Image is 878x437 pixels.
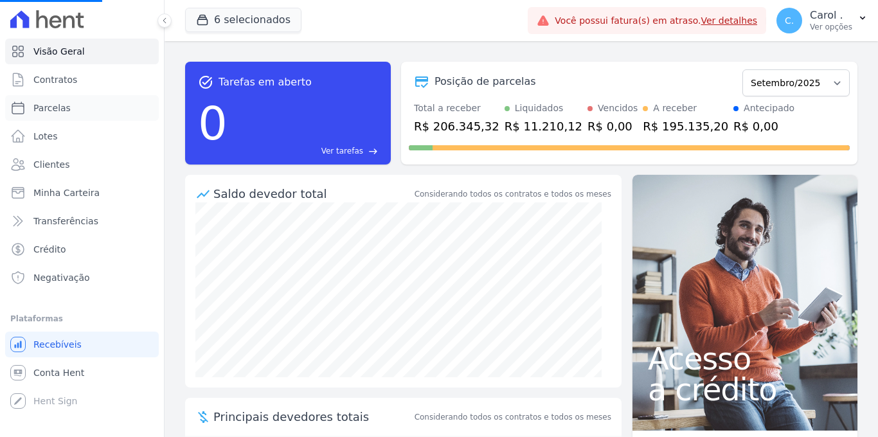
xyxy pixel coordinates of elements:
a: Ver tarefas east [233,145,378,157]
span: Transferências [33,215,98,227]
div: Antecipado [744,102,794,115]
a: Lotes [5,123,159,149]
div: R$ 195.135,20 [643,118,728,135]
a: Recebíveis [5,332,159,357]
a: Negativação [5,265,159,290]
a: Crédito [5,236,159,262]
div: A receber [653,102,697,115]
div: Vencidos [598,102,638,115]
span: a crédito [648,374,842,405]
span: Visão Geral [33,45,85,58]
button: 6 selecionados [185,8,301,32]
div: Total a receber [414,102,499,115]
a: Parcelas [5,95,159,121]
span: east [368,147,378,156]
a: Minha Carteira [5,180,159,206]
div: 0 [198,90,228,157]
div: Plataformas [10,311,154,326]
div: Liquidados [515,102,564,115]
span: Lotes [33,130,58,143]
span: Recebíveis [33,338,82,351]
span: Clientes [33,158,69,171]
span: Ver tarefas [321,145,363,157]
a: Contratos [5,67,159,93]
span: Crédito [33,243,66,256]
a: Clientes [5,152,159,177]
a: Conta Hent [5,360,159,386]
span: Conta Hent [33,366,84,379]
span: Parcelas [33,102,71,114]
p: Carol . [810,9,852,22]
div: R$ 11.210,12 [505,118,582,135]
span: task_alt [198,75,213,90]
span: Você possui fatura(s) em atraso. [555,14,757,28]
span: Negativação [33,271,90,284]
div: R$ 0,00 [733,118,794,135]
span: Contratos [33,73,77,86]
span: Acesso [648,343,842,374]
span: Minha Carteira [33,186,100,199]
span: Tarefas em aberto [219,75,312,90]
div: Saldo devedor total [213,185,412,202]
button: C. Carol . Ver opções [766,3,878,39]
div: R$ 0,00 [587,118,638,135]
div: Posição de parcelas [435,74,536,89]
p: Ver opções [810,22,852,32]
a: Visão Geral [5,39,159,64]
div: R$ 206.345,32 [414,118,499,135]
a: Ver detalhes [701,15,757,26]
span: Principais devedores totais [213,408,412,425]
span: Considerando todos os contratos e todos os meses [415,411,611,423]
a: Transferências [5,208,159,234]
div: Considerando todos os contratos e todos os meses [415,188,611,200]
span: C. [785,16,794,25]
